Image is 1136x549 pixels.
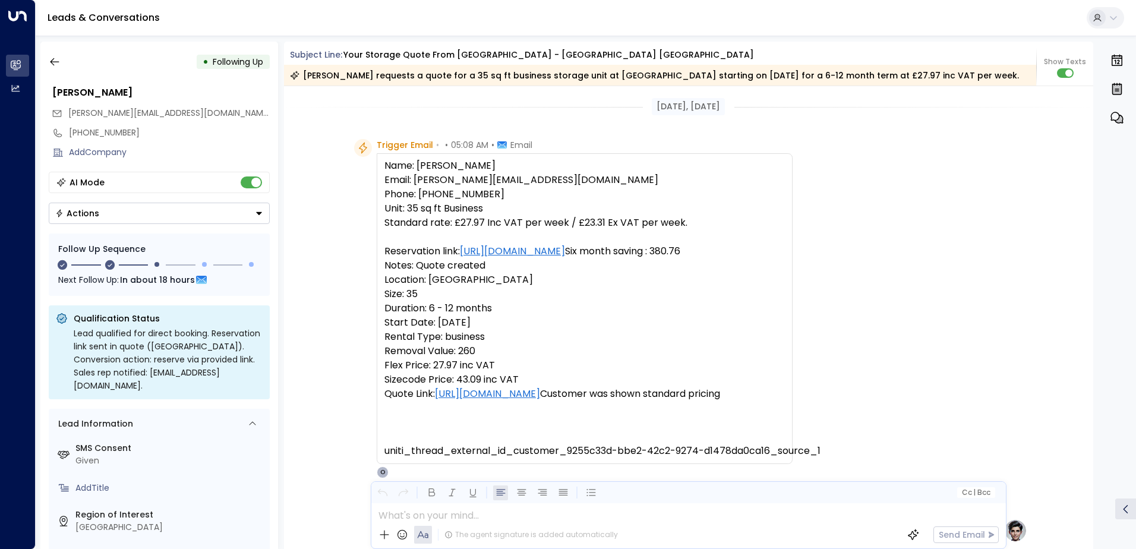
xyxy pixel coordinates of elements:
[460,244,565,258] a: [URL][DOMAIN_NAME]
[435,387,540,401] a: [URL][DOMAIN_NAME]
[290,49,342,61] span: Subject Line:
[961,488,990,497] span: Cc Bcc
[120,273,195,286] span: In about 18 hours
[973,488,976,497] span: |
[75,482,265,494] div: AddTitle
[510,139,532,151] span: Email
[436,139,439,151] span: •
[70,176,105,188] div: AI Mode
[290,70,1019,81] div: [PERSON_NAME] requests a quote for a 35 sq ft business storage unit at [GEOGRAPHIC_DATA] starting...
[55,208,99,219] div: Actions
[75,455,265,467] div: Given
[377,139,433,151] span: Trigger Email
[343,49,754,61] div: Your storage quote from [GEOGRAPHIC_DATA] - [GEOGRAPHIC_DATA] [GEOGRAPHIC_DATA]
[49,203,270,224] div: Button group with a nested menu
[652,98,725,115] div: [DATE], [DATE]
[384,159,785,458] pre: Name: [PERSON_NAME] Email: [PERSON_NAME][EMAIL_ADDRESS][DOMAIN_NAME] Phone: [PHONE_NUMBER] Unit: ...
[445,139,448,151] span: •
[52,86,270,100] div: [PERSON_NAME]
[68,107,271,119] span: [PERSON_NAME][EMAIL_ADDRESS][DOMAIN_NAME]
[957,487,995,498] button: Cc|Bcc
[451,139,488,151] span: 05:08 AM
[68,107,270,119] span: kemal.sencan@unisoftds.co.uk
[74,327,263,392] div: Lead qualified for direct booking. Reservation link sent in quote ([GEOGRAPHIC_DATA]). Conversion...
[213,56,263,68] span: Following Up
[74,313,263,324] p: Qualification Status
[49,203,270,224] button: Actions
[444,529,618,540] div: The agent signature is added automatically
[75,521,265,534] div: [GEOGRAPHIC_DATA]
[377,466,389,478] div: O
[69,127,270,139] div: [PHONE_NUMBER]
[69,146,270,159] div: AddCompany
[396,485,411,500] button: Redo
[203,51,209,72] div: •
[58,273,260,286] div: Next Follow Up:
[375,485,390,500] button: Undo
[58,243,260,255] div: Follow Up Sequence
[48,11,160,24] a: Leads & Conversations
[54,418,133,430] div: Lead Information
[1004,519,1027,542] img: profile-logo.png
[75,442,265,455] label: SMS Consent
[75,509,265,521] label: Region of Interest
[1044,56,1086,67] span: Show Texts
[491,139,494,151] span: •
